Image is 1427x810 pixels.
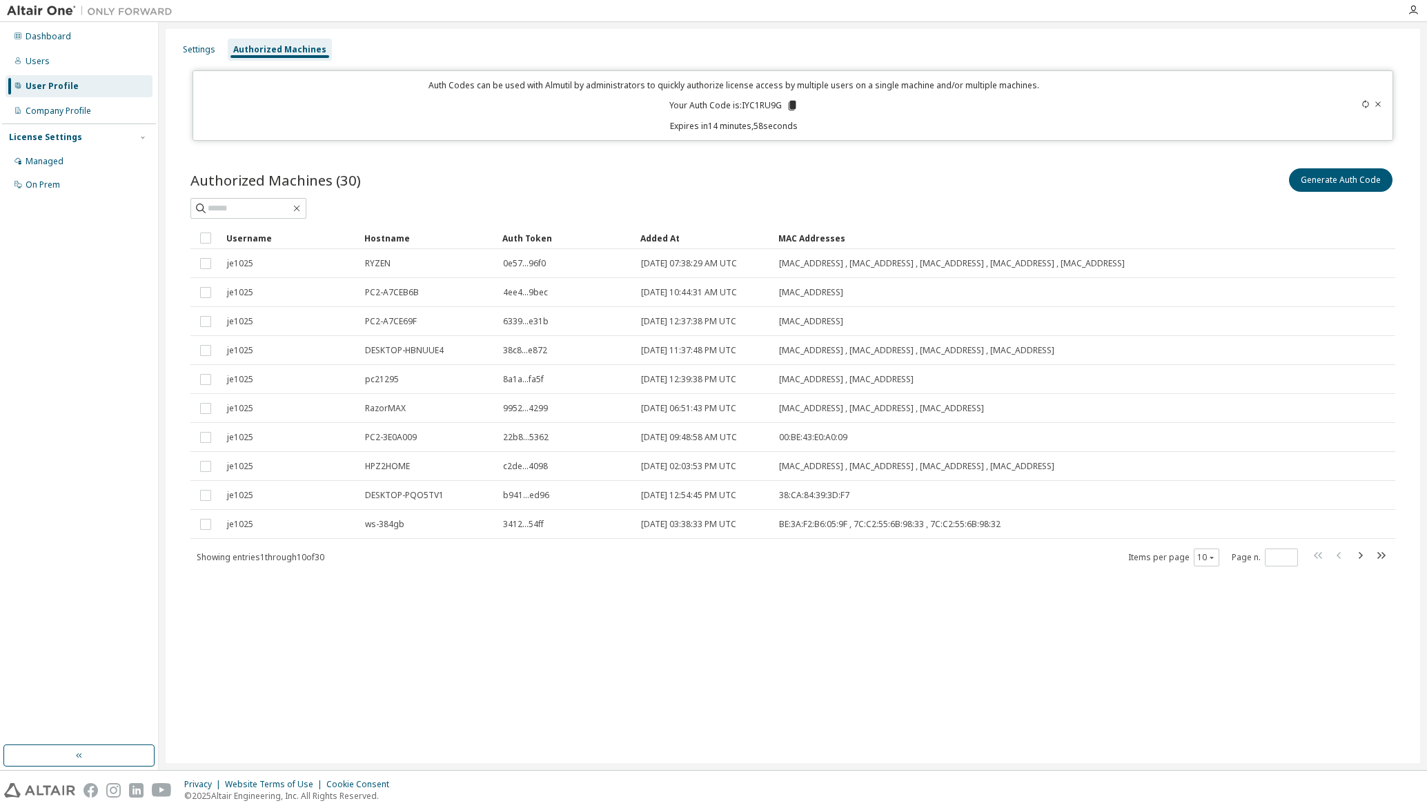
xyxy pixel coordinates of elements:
button: 10 [1197,552,1216,563]
span: [DATE] 11:37:48 PM UTC [641,345,736,356]
div: Users [26,56,50,67]
span: [MAC_ADDRESS] [779,287,843,298]
span: DESKTOP-HBNUUE4 [365,345,444,356]
span: 8a1a...fa5f [503,374,544,385]
span: je1025 [227,519,253,530]
img: altair_logo.svg [4,783,75,798]
span: [DATE] 02:03:53 PM UTC [641,461,736,472]
span: [DATE] 03:38:33 PM UTC [641,519,736,530]
span: [MAC_ADDRESS] , [MAC_ADDRESS] [779,374,914,385]
img: linkedin.svg [129,783,144,798]
span: 3412...54ff [503,519,544,530]
span: RYZEN [365,258,391,269]
div: Auth Token [502,227,629,249]
span: [DATE] 12:54:45 PM UTC [641,490,736,501]
div: On Prem [26,179,60,190]
span: je1025 [227,403,253,414]
span: [MAC_ADDRESS] [779,316,843,327]
div: User Profile [26,81,79,92]
p: Expires in 14 minutes, 58 seconds [201,120,1266,132]
span: ws-384gb [365,519,404,530]
p: Auth Codes can be used with Almutil by administrators to quickly authorize license access by mult... [201,79,1266,91]
span: [MAC_ADDRESS] , [MAC_ADDRESS] , [MAC_ADDRESS] [779,403,984,414]
span: [MAC_ADDRESS] , [MAC_ADDRESS] , [MAC_ADDRESS] , [MAC_ADDRESS] , [MAC_ADDRESS] [779,258,1125,269]
span: Page n. [1232,549,1298,566]
div: Hostname [364,227,491,249]
span: je1025 [227,287,253,298]
span: je1025 [227,258,253,269]
span: b941...ed96 [503,490,549,501]
div: Website Terms of Use [225,779,326,790]
span: [DATE] 12:39:38 PM UTC [641,374,736,385]
span: [DATE] 09:48:58 AM UTC [641,432,737,443]
span: je1025 [227,432,253,443]
span: PC2-3E0A009 [365,432,417,443]
span: HPZ2HOME [365,461,410,472]
p: © 2025 Altair Engineering, Inc. All Rights Reserved. [184,790,397,802]
span: 9952...4299 [503,403,548,414]
span: PC2-A7CEB6B [365,287,419,298]
span: je1025 [227,316,253,327]
span: BE:3A:F2:B6:05:9F , 7C:C2:55:6B:98:33 , 7C:C2:55:6B:98:32 [779,519,1001,530]
div: Company Profile [26,106,91,117]
span: [DATE] 12:37:38 PM UTC [641,316,736,327]
span: 6339...e31b [503,316,549,327]
span: 4ee4...9bec [503,287,548,298]
span: 00:BE:43:E0:A0:09 [779,432,847,443]
img: instagram.svg [106,783,121,798]
span: DESKTOP-PQO5TV1 [365,490,444,501]
span: [DATE] 10:44:31 AM UTC [641,287,737,298]
span: je1025 [227,490,253,501]
img: Altair One [7,4,179,18]
span: c2de...4098 [503,461,548,472]
span: [MAC_ADDRESS] , [MAC_ADDRESS] , [MAC_ADDRESS] , [MAC_ADDRESS] [779,461,1054,472]
span: Showing entries 1 through 10 of 30 [197,551,324,563]
span: Authorized Machines (30) [190,170,361,190]
span: [DATE] 06:51:43 PM UTC [641,403,736,414]
div: Authorized Machines [233,44,326,55]
div: Settings [183,44,215,55]
div: Dashboard [26,31,71,42]
span: je1025 [227,374,253,385]
span: Items per page [1128,549,1219,566]
span: 38:CA:84:39:3D:F7 [779,490,849,501]
span: je1025 [227,461,253,472]
div: Privacy [184,779,225,790]
span: [MAC_ADDRESS] , [MAC_ADDRESS] , [MAC_ADDRESS] , [MAC_ADDRESS] [779,345,1054,356]
div: Added At [640,227,767,249]
span: je1025 [227,345,253,356]
span: [DATE] 07:38:29 AM UTC [641,258,737,269]
button: Generate Auth Code [1289,168,1392,192]
p: Your Auth Code is: IYC1RU9G [669,99,798,112]
span: 38c8...e872 [503,345,547,356]
span: 0e57...96f0 [503,258,546,269]
div: MAC Addresses [778,227,1250,249]
span: 22b8...5362 [503,432,549,443]
div: Managed [26,156,63,167]
div: Cookie Consent [326,779,397,790]
span: RazorMAX [365,403,406,414]
span: PC2-A7CE69F [365,316,417,327]
img: youtube.svg [152,783,172,798]
div: License Settings [9,132,82,143]
span: pc21295 [365,374,399,385]
img: facebook.svg [83,783,98,798]
div: Username [226,227,353,249]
